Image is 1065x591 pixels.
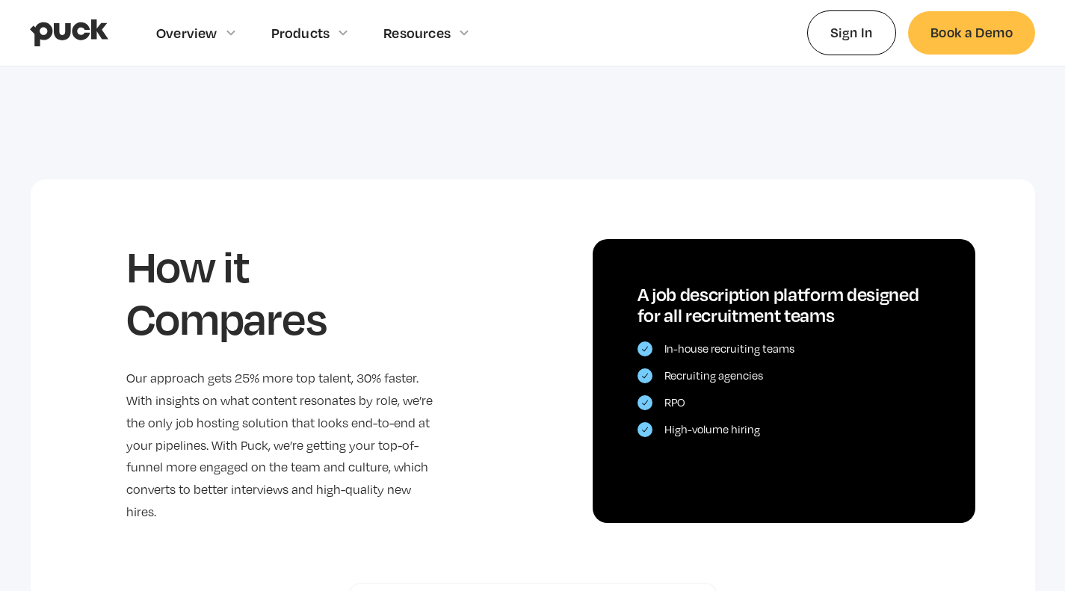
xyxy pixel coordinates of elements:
[642,346,648,352] img: Checkmark icon
[664,369,763,383] div: Recruiting agencies
[664,396,685,409] div: RPO
[271,25,330,41] div: Products
[126,368,437,523] p: Our approach gets 25% more top talent, 30% faster. With insights on what content resonates by rol...
[126,239,437,344] h2: How it Compares
[642,427,648,433] img: Checkmark icon
[664,423,760,436] div: High-volume hiring
[664,342,794,356] div: In-house recruiting teams
[638,284,930,327] div: A job description platform designed for all recruitment teams
[807,10,896,55] a: Sign In
[642,400,648,406] img: Checkmark icon
[156,25,217,41] div: Overview
[642,373,648,379] img: Checkmark icon
[908,11,1035,54] a: Book a Demo
[383,25,451,41] div: Resources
